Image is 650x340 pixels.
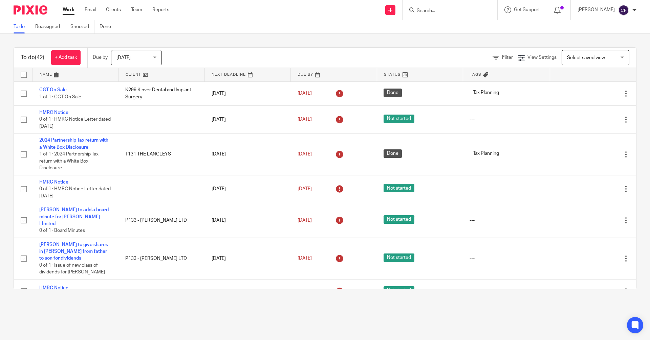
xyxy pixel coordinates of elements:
[63,6,74,13] a: Work
[35,20,65,33] a: Reassigned
[39,152,99,170] span: 1 of 1 · 2024 Partnership Tax return with a White Box Disclosure
[116,55,131,60] span: [DATE]
[39,286,68,290] a: HMRC Notice
[298,152,312,156] span: [DATE]
[85,6,96,13] a: Email
[416,8,477,14] input: Search
[384,253,414,262] span: Not started
[298,256,312,261] span: [DATE]
[39,138,108,149] a: 2024 Partnership Tax return with a White Box Disclosure
[14,5,47,15] img: Pixie
[384,286,414,295] span: Not started
[39,88,67,92] a: CGT On Sale
[514,7,540,12] span: Get Support
[384,184,414,192] span: Not started
[131,6,142,13] a: Team
[39,242,108,261] a: [PERSON_NAME] to give shares in [PERSON_NAME] from father to son for dividends
[470,217,543,224] div: ---
[205,279,291,303] td: [DATE]
[384,115,414,123] span: Not started
[118,133,204,175] td: T131 THE LANGLEYS
[14,20,30,33] a: To do
[39,110,68,115] a: HMRC Notice
[470,186,543,192] div: ---
[298,117,312,122] span: [DATE]
[70,20,94,33] a: Snoozed
[39,228,85,233] span: 0 of 1 · Board Minutes
[118,238,204,279] td: P133 - [PERSON_NAME] LTD
[384,215,414,224] span: Not started
[39,208,109,226] a: [PERSON_NAME] to add a board minute for [PERSON_NAME] LImited
[527,55,557,60] span: View Settings
[205,238,291,279] td: [DATE]
[384,149,402,158] span: Done
[93,54,108,61] p: Due by
[618,5,629,16] img: svg%3E
[205,105,291,133] td: [DATE]
[118,81,204,105] td: K299 Kinver Dental and Implant Surgery
[502,55,513,60] span: Filter
[205,203,291,238] td: [DATE]
[39,117,111,129] span: 0 of 1 · HMRC Notice Letter dated [DATE]
[470,149,502,158] span: Tax Planning
[205,133,291,175] td: [DATE]
[567,55,605,60] span: Select saved view
[39,180,68,185] a: HMRC Notice
[470,116,543,123] div: ---
[152,6,169,13] a: Reports
[470,73,481,76] span: Tags
[39,187,111,198] span: 0 of 1 · HMRC Notice Letter dated [DATE]
[39,95,81,99] span: 1 of 1 · CGT On Sale
[298,91,312,96] span: [DATE]
[205,175,291,203] td: [DATE]
[298,289,312,294] span: [DATE]
[21,54,44,61] h1: To do
[384,89,402,97] span: Done
[470,288,543,295] div: ---
[470,89,502,97] span: Tax Planning
[470,255,543,262] div: ---
[106,6,121,13] a: Clients
[39,263,105,275] span: 0 of 1 · Issue of new class of dividends for [PERSON_NAME]
[578,6,615,13] p: [PERSON_NAME]
[35,55,44,60] span: (42)
[298,218,312,223] span: [DATE]
[100,20,116,33] a: Done
[205,81,291,105] td: [DATE]
[51,50,81,65] a: + Add task
[118,203,204,238] td: P133 - [PERSON_NAME] LTD
[298,187,312,191] span: [DATE]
